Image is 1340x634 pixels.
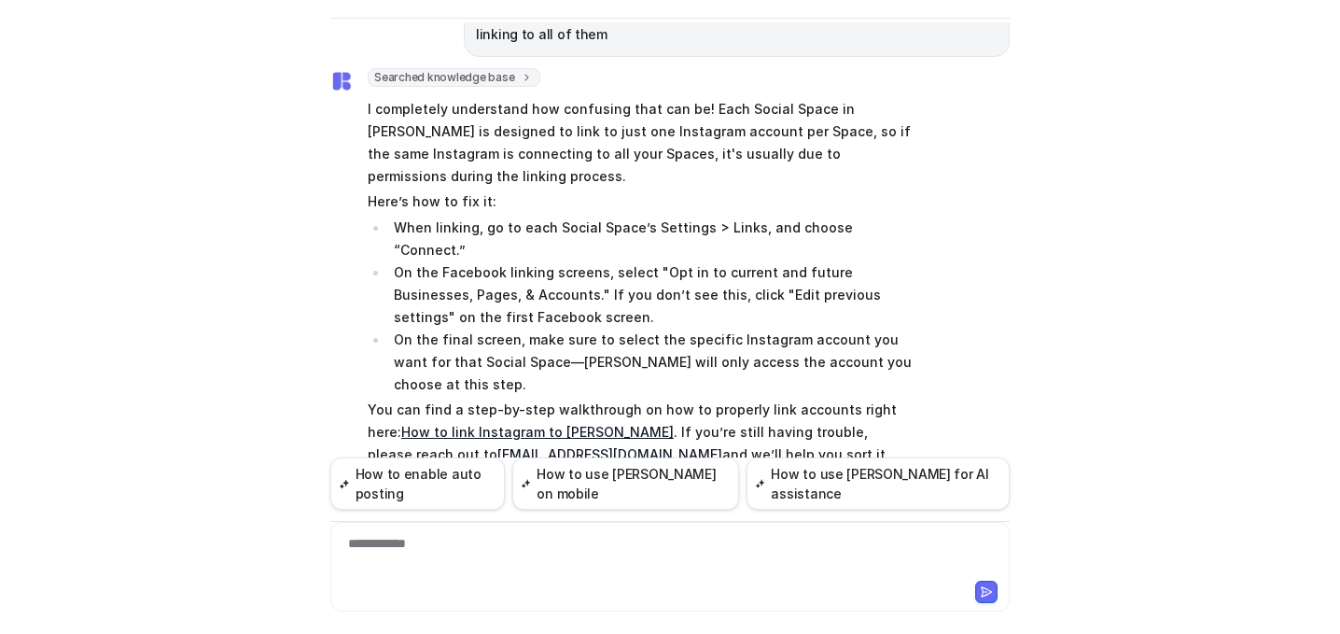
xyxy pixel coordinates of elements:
[401,424,674,440] a: How to link Instagram to [PERSON_NAME]
[747,458,1010,510] button: How to use [PERSON_NAME] for AI assistance
[330,70,353,92] img: Widget
[497,446,722,462] a: [EMAIL_ADDRESS][DOMAIN_NAME]
[368,68,540,87] span: Searched knowledge base
[368,98,914,188] p: I completely understand how confusing that can be! Each Social Space in [PERSON_NAME] is designed...
[388,217,914,261] li: When linking, go to each Social Space’s Settings > Links, and choose “Connect.”
[512,458,739,510] button: How to use [PERSON_NAME] on mobile
[330,458,505,510] button: How to enable auto posting
[368,399,914,488] p: You can find a step-by-step walkthrough on how to properly link accounts right here: . If you’re ...
[476,1,998,46] p: im trying to link IG accounts to different spaces, but the same instagram is linking to all of them
[388,261,914,329] li: On the Facebook linking screens, select "Opt in to current and future Businesses, Pages, & Accoun...
[388,329,914,396] li: On the final screen, make sure to select the specific Instagram account you want for that Social ...
[368,190,914,213] p: Here’s how to fix it:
